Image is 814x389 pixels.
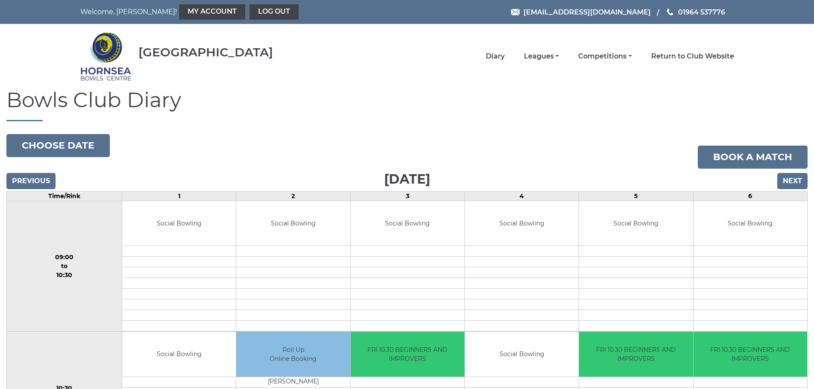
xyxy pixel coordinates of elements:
[486,52,505,61] a: Diary
[122,332,236,377] td: Social Bowling
[236,191,350,201] td: 2
[236,377,350,387] td: [PERSON_NAME]
[6,89,808,121] h1: Bowls Club Diary
[250,4,299,20] a: Log out
[511,7,651,18] a: Email [EMAIL_ADDRESS][DOMAIN_NAME]
[350,191,464,201] td: 3
[523,8,651,16] span: [EMAIL_ADDRESS][DOMAIN_NAME]
[465,332,579,377] td: Social Bowling
[666,7,725,18] a: Phone us 01964 537776
[579,191,693,201] td: 5
[511,9,520,15] img: Email
[7,191,122,201] td: Time/Rink
[138,46,273,59] div: [GEOGRAPHIC_DATA]
[179,4,245,20] a: My Account
[698,146,808,169] a: Book a match
[351,201,464,246] td: Social Bowling
[6,134,110,157] button: Choose date
[694,332,807,377] td: FRI 10.30 BEGINNERS AND IMPROVERS
[667,9,673,15] img: Phone us
[651,52,734,61] a: Return to Club Website
[579,332,693,377] td: FRI 10.30 BEGINNERS AND IMPROVERS
[464,191,579,201] td: 4
[465,201,579,246] td: Social Bowling
[678,8,725,16] span: 01964 537776
[6,173,56,189] input: Previous
[122,201,236,246] td: Social Bowling
[579,201,693,246] td: Social Bowling
[351,332,464,377] td: FRI 10.30 BEGINNERS AND IMPROVERS
[80,26,132,86] img: Hornsea Bowls Centre
[80,4,345,20] nav: Welcome, [PERSON_NAME]!
[578,52,632,61] a: Competitions
[7,201,122,332] td: 09:00 to 10:30
[693,191,807,201] td: 6
[236,332,350,377] td: Roll Up Online Booking
[694,201,807,246] td: Social Bowling
[524,52,559,61] a: Leagues
[122,191,236,201] td: 1
[236,201,350,246] td: Social Bowling
[777,173,808,189] input: Next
